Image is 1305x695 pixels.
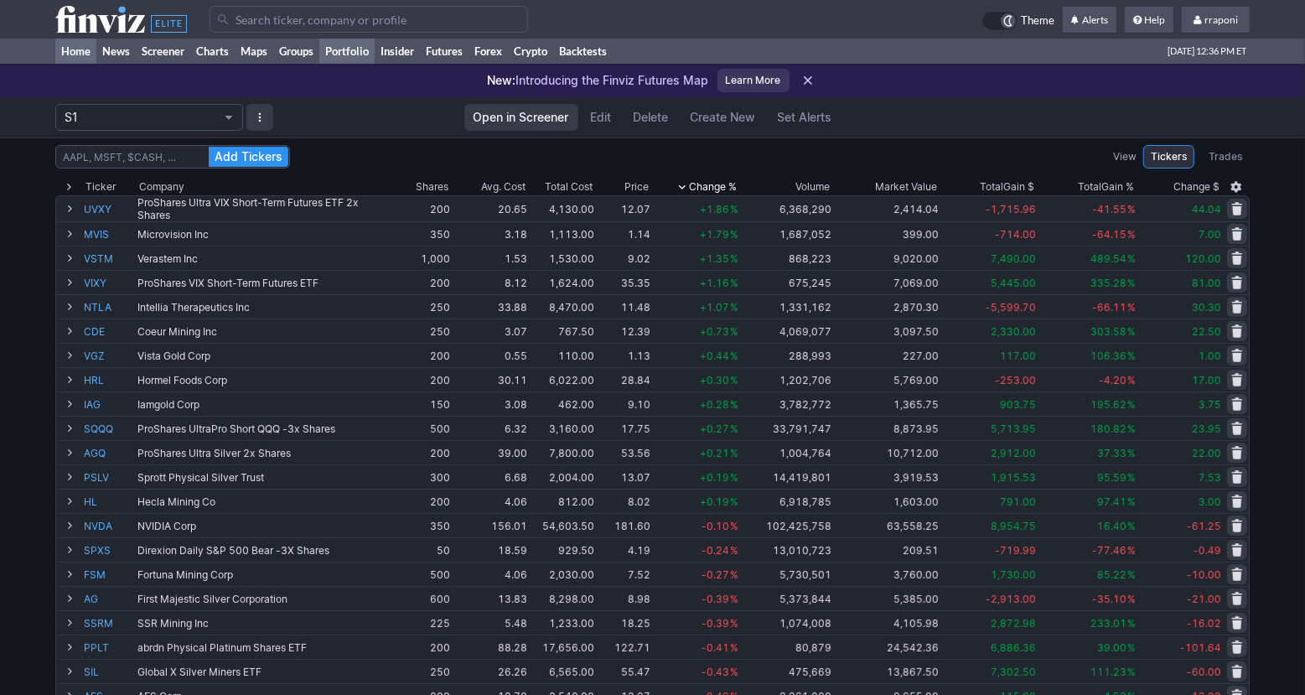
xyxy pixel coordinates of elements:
span: % [730,228,738,241]
span: +0.28 [700,398,729,411]
span: 85.22 [1097,568,1126,581]
td: 5,769.00 [833,367,940,392]
span: 489.54 [1090,252,1126,265]
td: 6,368,290 [740,195,834,221]
div: Iamgold Corp [137,398,390,411]
span: % [730,495,738,508]
a: Futures [420,39,469,64]
td: 250 [391,294,452,319]
span: % [1127,203,1136,215]
span: -5,599.70 [986,301,1036,314]
span: 3.75 [1199,398,1221,411]
td: 7,069.00 [833,270,940,294]
td: 3.07 [452,319,529,343]
a: Theme [982,12,1054,30]
td: 53.56 [596,440,652,464]
div: Shares [416,179,448,195]
span: +1.86 [700,203,729,215]
td: 63,558.25 [833,513,940,537]
div: Intellia Therapeutics Inc [137,301,390,314]
td: 2,870.30 [833,294,940,319]
a: HL [84,490,134,513]
td: 1,113.00 [529,221,596,246]
a: SPXS [84,538,134,562]
span: [DATE] 12:36 PM ET [1168,39,1246,64]
a: Crypto [508,39,553,64]
span: 117.00 [1000,350,1036,362]
a: NVDA [84,514,134,537]
td: 5,385.00 [833,586,940,610]
span: -0.27 [702,568,729,581]
td: 39.00 [452,440,529,464]
span: % [730,203,738,215]
div: NVIDIA Corp [137,520,390,532]
div: ProShares VIX Short-Term Futures ETF [137,277,390,289]
span: % [1127,325,1136,338]
span: % [730,447,738,459]
div: Vista Gold Corp [137,350,390,362]
td: 209.51 [833,537,940,562]
span: Change $ [1173,179,1220,195]
td: 3.08 [452,392,529,416]
span: % [1127,471,1136,484]
span: -66.11 [1092,301,1126,314]
td: 300 [391,464,452,489]
span: % [730,520,738,532]
a: VIXY [84,271,134,294]
td: 6,918,785 [740,489,834,513]
td: 6.32 [452,416,529,440]
span: % [730,544,738,557]
td: 2,004.00 [529,464,596,489]
span: % [1127,350,1136,362]
span: 195.62 [1090,398,1126,411]
div: Coeur Mining Inc [137,325,390,338]
span: 81.00 [1192,277,1221,289]
button: Delete [624,104,678,131]
td: 1,004,764 [740,440,834,464]
td: 10,712.00 [833,440,940,464]
button: Add Tickers [209,147,288,167]
span: 1,730.00 [991,568,1036,581]
td: 4.19 [596,537,652,562]
span: -0.10 [702,520,729,532]
span: +0.73 [700,325,729,338]
span: -253.00 [995,374,1036,386]
span: % [1127,447,1136,459]
span: -719.99 [995,544,1036,557]
td: 600 [391,586,452,610]
span: -61.25 [1187,520,1221,532]
span: 180.82 [1090,423,1126,435]
span: 1,915.53 [991,471,1036,484]
td: 350 [391,221,452,246]
span: -714.00 [995,228,1036,241]
td: 5,730,501 [740,562,834,586]
td: 3,160.00 [529,416,596,440]
td: 6.68 [452,464,529,489]
div: First Majestic Silver Corporation [137,593,390,605]
a: Create New [681,104,765,131]
span: 1.00 [1199,350,1221,362]
td: 200 [391,343,452,367]
a: Help [1125,7,1173,34]
td: 13.07 [596,464,652,489]
span: +1.07 [700,301,729,314]
span: Theme [1021,12,1054,30]
td: 3,760.00 [833,562,940,586]
span: -10.00 [1187,568,1221,581]
td: 1,603.00 [833,489,940,513]
a: Groups [273,39,319,64]
span: 22.50 [1192,325,1221,338]
span: % [1127,568,1136,581]
span: % [1127,520,1136,532]
a: rraponi [1182,7,1250,34]
td: 1,202,706 [740,367,834,392]
span: 44.04 [1192,203,1221,215]
span: % [1127,593,1136,605]
td: 1,331,162 [740,294,834,319]
span: % [730,471,738,484]
td: 225 [391,610,452,635]
td: 18.59 [452,537,529,562]
span: -77.46 [1092,544,1126,557]
p: Introducing the Finviz Futures Map [488,72,709,89]
span: -21.00 [1187,593,1221,605]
